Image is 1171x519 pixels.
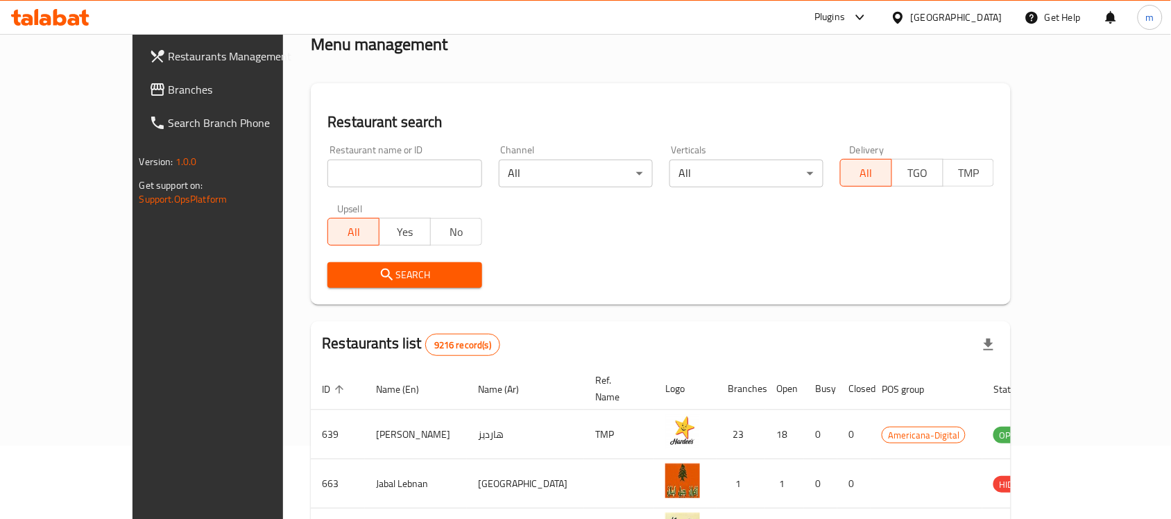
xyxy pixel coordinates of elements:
[385,222,425,242] span: Yes
[365,410,467,459] td: [PERSON_NAME]
[430,218,482,246] button: No
[169,81,317,98] span: Branches
[467,459,584,509] td: [GEOGRAPHIC_DATA]
[837,459,871,509] td: 0
[882,427,965,443] span: Americana-Digital
[891,159,943,187] button: TGO
[993,427,1027,443] span: OPEN
[804,410,837,459] td: 0
[814,9,845,26] div: Plugins
[322,333,500,356] h2: Restaurants list
[365,459,467,509] td: Jabal Lebnan
[327,160,481,187] input: Search for restaurant name or ID..
[379,218,431,246] button: Yes
[993,477,1035,493] span: HIDDEN
[169,48,317,65] span: Restaurants Management
[139,190,228,208] a: Support.OpsPlatform
[898,163,938,183] span: TGO
[1146,10,1154,25] span: m
[669,160,823,187] div: All
[376,381,437,398] span: Name (En)
[327,112,994,133] h2: Restaurant search
[138,106,328,139] a: Search Branch Phone
[837,410,871,459] td: 0
[322,381,348,398] span: ID
[311,33,447,56] h2: Menu management
[765,410,804,459] td: 18
[717,459,765,509] td: 1
[717,410,765,459] td: 23
[499,160,653,187] div: All
[426,339,499,352] span: 9216 record(s)
[327,262,481,288] button: Search
[654,368,717,410] th: Logo
[138,73,328,106] a: Branches
[311,459,365,509] td: 663
[478,381,537,398] span: Name (Ar)
[804,459,837,509] td: 0
[337,204,363,214] label: Upsell
[972,328,1005,361] div: Export file
[311,410,365,459] td: 639
[837,368,871,410] th: Closed
[665,463,700,498] img: Jabal Lebnan
[584,410,654,459] td: TMP
[665,414,700,449] img: Hardee's
[139,153,173,171] span: Version:
[425,334,500,356] div: Total records count
[436,222,477,242] span: No
[765,459,804,509] td: 1
[943,159,995,187] button: TMP
[327,218,379,246] button: All
[138,40,328,73] a: Restaurants Management
[840,159,892,187] button: All
[467,410,584,459] td: هارديز
[176,153,197,171] span: 1.0.0
[911,10,1002,25] div: [GEOGRAPHIC_DATA]
[949,163,989,183] span: TMP
[139,176,203,194] span: Get support on:
[850,145,884,155] label: Delivery
[846,163,887,183] span: All
[882,381,942,398] span: POS group
[993,381,1038,398] span: Status
[595,372,638,405] span: Ref. Name
[765,368,804,410] th: Open
[717,368,765,410] th: Branches
[339,266,470,284] span: Search
[169,114,317,131] span: Search Branch Phone
[804,368,837,410] th: Busy
[993,476,1035,493] div: HIDDEN
[334,222,374,242] span: All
